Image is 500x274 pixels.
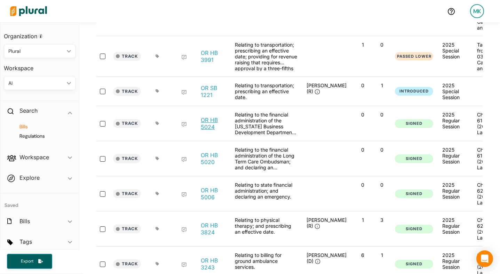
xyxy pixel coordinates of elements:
[113,259,141,268] button: Track
[442,82,466,100] div: 2025 Special Session
[4,58,76,73] h3: Workspace
[100,156,105,162] input: select-row-state-or-2025r1-hb5020
[201,187,227,201] a: OR HB 5006
[375,82,389,88] p: 1
[181,55,187,60] div: Add Position Statement
[395,52,433,61] button: Passed Lower
[100,89,105,94] input: select-row-state-or-2025s1-sb1221
[442,147,466,164] div: 2025 Regular Session
[231,147,301,170] div: Relating to the financial administration of the Long Term Care Ombudsman; and declaring an emerge...
[113,154,141,163] button: Track
[11,123,72,130] a: Bills
[19,107,38,114] h2: Search
[156,121,159,126] div: Add tags
[442,182,466,200] div: 2025 Regular Session
[156,89,159,93] div: Add tags
[395,119,433,128] button: Signed
[156,156,159,161] div: Add tags
[375,112,389,118] p: 0
[156,227,159,231] div: Add tags
[356,182,370,188] p: 0
[201,257,227,271] a: OR HB 3243
[476,250,493,267] div: Open Intercom Messenger
[307,252,347,264] span: [PERSON_NAME] (D)
[442,252,466,270] div: 2025 Regular Session
[356,112,370,118] p: 0
[181,122,187,127] div: Add Position Statement
[201,152,227,166] a: OR HB 5020
[356,82,370,88] p: 0
[307,217,347,229] span: [PERSON_NAME] (R)
[4,26,76,41] h3: Organization
[100,191,105,197] input: select-row-state-or-2025r1-hb5006
[113,119,141,128] button: Track
[375,252,389,258] p: 1
[470,4,484,18] div: MK
[156,192,159,196] div: Add tags
[307,82,347,94] span: [PERSON_NAME] (R)
[19,238,32,245] h2: Tags
[231,112,301,135] div: Relating to the financial administration of the [US_STATE] Business Development Department; and d...
[19,153,49,161] h2: Workspace
[231,42,301,71] div: Relating to transportation; prescribing an effective date; providing for revenue raising that req...
[100,121,105,127] input: select-row-state-or-2025r1-hb5024
[395,154,433,163] button: Signed
[113,52,141,61] button: Track
[156,54,159,58] div: Add tags
[156,262,159,266] div: Add tags
[8,48,64,55] div: Plural
[442,217,466,235] div: 2025 Regular Session
[375,42,389,48] p: 0
[100,226,105,232] input: select-row-state-or-2025r1-hb3824
[465,1,490,21] a: MK
[375,147,389,153] p: 0
[7,254,52,269] button: Export
[181,227,187,233] div: Add Position Statement
[181,157,187,162] div: Add Position Statement
[395,190,433,198] button: Signed
[231,182,301,205] div: Relating to state financial administration; and declaring an emergency.
[201,84,227,98] a: OR SB 1221
[100,261,105,267] input: select-row-state-or-2025r1-hb3243
[231,217,301,241] div: Relating to physical therapy; and prescribing an effective date.
[16,258,38,264] span: Export
[356,217,370,223] p: 1
[113,189,141,198] button: Track
[375,182,389,188] p: 0
[201,222,227,236] a: OR HB 3824
[356,252,370,258] p: 6
[201,49,227,63] a: OR HB 3991
[113,87,141,96] button: Track
[442,42,466,59] div: 2025 Special Session
[231,82,301,100] div: Relating to transportation; prescribing an effective date.
[395,87,433,96] button: Introduced
[395,225,433,233] button: Signed
[356,147,370,153] p: 0
[395,260,433,268] button: Signed
[181,90,187,95] div: Add Position Statement
[375,217,389,223] p: 3
[100,54,105,59] input: select-row-state-or-2025s1-hb3991
[19,217,30,225] h2: Bills
[19,174,40,182] h2: Explore
[38,33,44,39] div: Tooltip anchor
[201,116,227,130] a: OR HB 5024
[113,224,141,233] button: Track
[181,262,187,268] div: Add Position Statement
[11,133,72,139] a: Regulations
[0,193,79,210] h4: Saved
[442,112,466,129] div: 2025 Regular Session
[181,192,187,198] div: Add Position Statement
[356,42,370,48] p: 1
[8,80,64,87] div: AI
